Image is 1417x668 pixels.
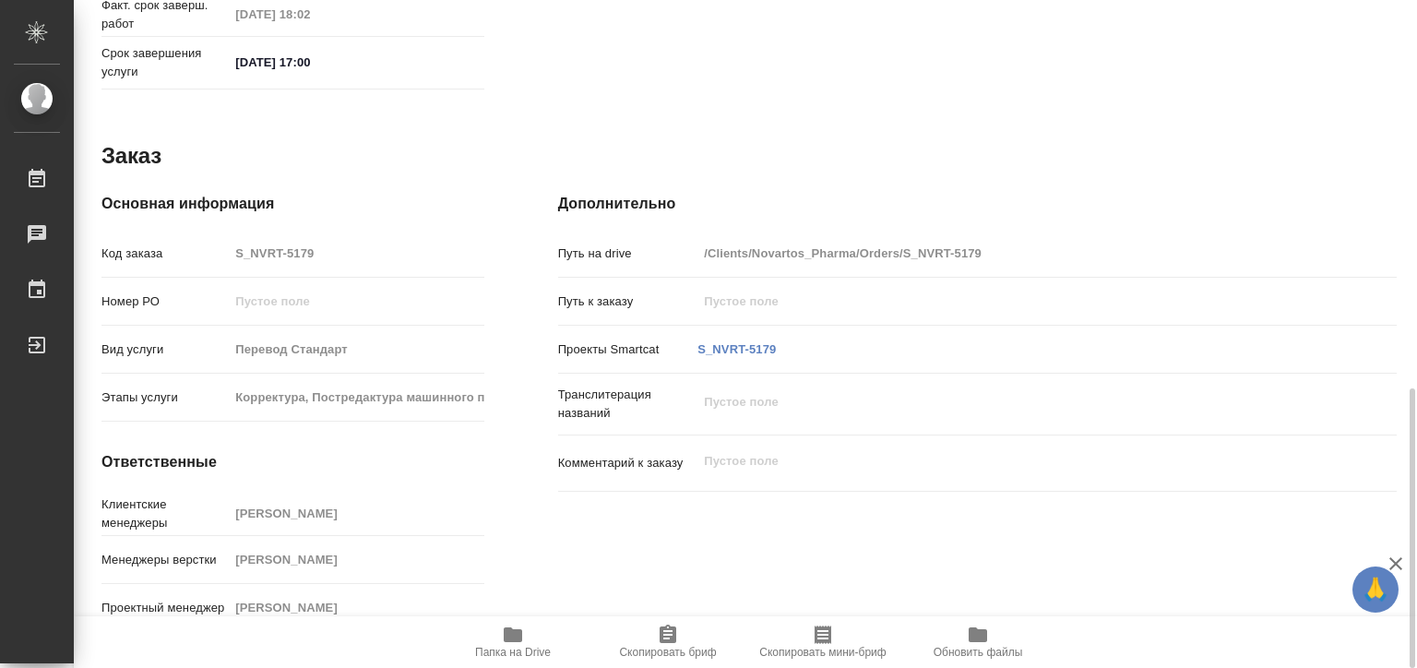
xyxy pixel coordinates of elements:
span: Папка на Drive [475,646,551,659]
input: Пустое поле [697,288,1327,315]
h2: Заказ [101,141,161,171]
p: Этапы услуги [101,388,229,407]
input: Пустое поле [229,500,483,527]
input: Пустое поле [697,240,1327,267]
p: Путь к заказу [558,292,698,311]
p: Вид услуги [101,340,229,359]
p: Код заказа [101,245,229,263]
p: Клиентские менеджеры [101,495,229,532]
h4: Дополнительно [558,193,1397,215]
button: Скопировать бриф [590,616,745,668]
p: Менеджеры верстки [101,551,229,569]
button: Обновить файлы [900,616,1055,668]
p: Транслитерация названий [558,386,698,423]
p: Комментарий к заказу [558,454,698,472]
h4: Основная информация [101,193,484,215]
span: 🙏 [1360,570,1391,609]
input: Пустое поле [229,384,483,411]
button: Скопировать мини-бриф [745,616,900,668]
input: Пустое поле [229,336,483,363]
input: Пустое поле [229,546,483,573]
input: Пустое поле [229,594,483,621]
p: Номер РО [101,292,229,311]
input: Пустое поле [229,240,483,267]
p: Путь на drive [558,245,698,263]
input: ✎ Введи что-нибудь [229,49,390,76]
button: 🙏 [1352,567,1399,613]
input: Пустое поле [229,288,483,315]
span: Скопировать бриф [619,646,716,659]
a: S_NVRT-5179 [697,342,776,356]
span: Скопировать мини-бриф [759,646,886,659]
p: Срок завершения услуги [101,44,229,81]
span: Обновить файлы [934,646,1023,659]
p: Проектный менеджер [101,599,229,617]
h4: Ответственные [101,451,484,473]
button: Папка на Drive [435,616,590,668]
p: Проекты Smartcat [558,340,698,359]
input: Пустое поле [229,1,390,28]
